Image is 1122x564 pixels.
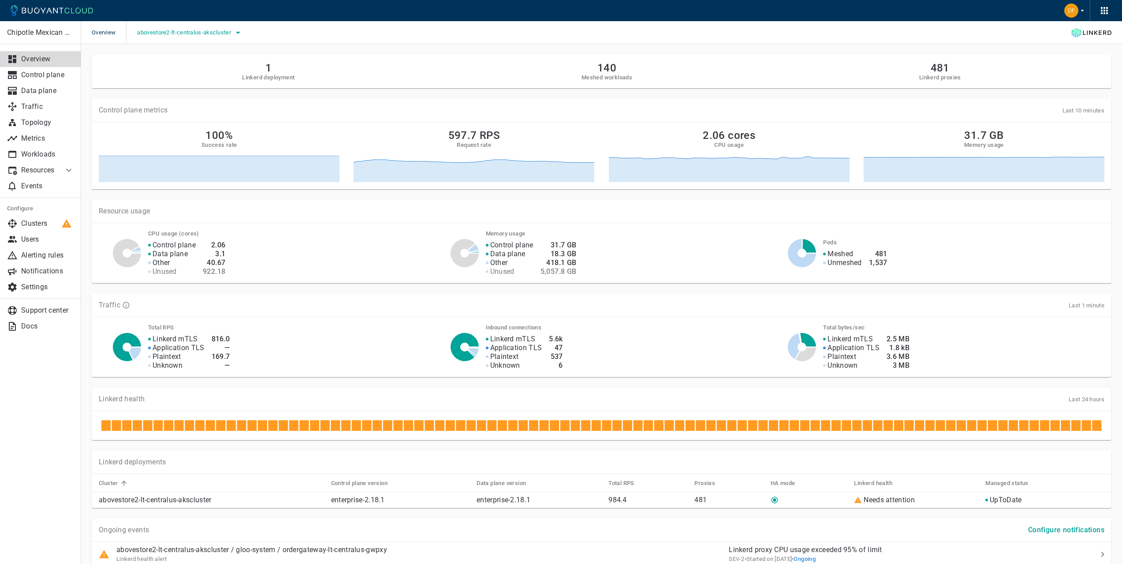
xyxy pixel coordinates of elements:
[1062,107,1105,114] span: Last 10 minutes
[694,480,715,487] h5: Proxies
[828,250,853,258] p: Meshed
[694,496,763,504] p: 481
[212,361,230,370] h4: —
[729,545,1064,554] p: Linkerd proxy CPU usage exceeded 95% of limit
[242,62,294,74] h2: 1
[203,241,225,250] h4: 2.06
[767,556,792,562] relative-time: on [DATE]
[122,301,130,309] svg: TLS data is compiled from traffic seen by Linkerd proxies. RPS and TCP bytes reflect both inbound...
[490,335,536,344] p: Linkerd mTLS
[354,129,594,182] a: 597.7 RPSRequest rate
[919,74,961,81] h5: Linkerd proxies
[203,267,225,276] h4: 922.18
[1069,396,1104,403] span: Last 24 hours
[714,142,744,149] h5: CPU usage
[794,556,816,562] span: Ongoing
[869,258,887,267] h4: 1,537
[490,250,526,258] p: Data plane
[477,496,530,504] a: enterprise-2.18.1
[153,267,177,276] p: Unused
[99,207,1104,216] p: Resource usage
[212,335,230,344] h4: 816.0
[99,106,168,115] p: Control plane metrics
[203,258,225,267] h4: 40.67
[540,250,577,258] h4: 18.3 GB
[745,556,792,562] span: Thu, 19 Jun 2025 17:02:55 EDT / Thu, 19 Jun 2025 21:02:55 UTC
[964,129,1003,142] h2: 31.7 GB
[990,496,1021,504] p: UpToDate
[137,26,243,39] button: abovestore2-lt-centralus-akscluster
[99,496,324,504] p: abovestore2-lt-centralus-akscluster
[7,205,74,212] h5: Configure
[582,62,632,74] h2: 140
[153,361,183,370] p: Unknown
[694,479,727,487] span: Proxies
[242,74,294,81] h5: Linkerd deployment
[99,526,149,534] p: Ongoing events
[21,322,74,331] p: Docs
[457,142,491,149] h5: Request rate
[828,258,861,267] p: Unmeshed
[887,361,910,370] h4: 3 MB
[153,258,170,267] p: Other
[490,241,533,250] p: Control plane
[99,395,145,403] p: Linkerd health
[477,479,537,487] span: Data plane version
[828,352,856,361] p: Plaintext
[1025,525,1108,534] a: Configure notifications
[99,129,339,182] a: 100%Success rate
[203,250,225,258] h4: 3.1
[92,21,126,44] span: Overview
[919,62,961,74] h2: 481
[869,250,887,258] h4: 481
[608,479,646,487] span: Total RPS
[490,352,519,361] p: Plaintext
[985,479,1040,487] span: Managed status
[212,352,230,361] h4: 169.7
[331,496,385,504] a: enterprise-2.18.1
[201,142,237,149] h5: Success rate
[116,545,387,554] p: abovestore2-lt-centralus-akscluster / gloo-system / ordergateway-lt-centralus-gwpxy
[7,28,74,37] p: Chipotle Mexican Grill
[864,496,915,504] a: Needs attention
[549,344,563,352] h4: 47
[608,496,687,504] p: 984.4
[212,344,230,352] h4: —
[99,301,120,310] p: Traffic
[1069,302,1104,309] span: Last 1 minute
[21,235,74,244] p: Users
[729,556,745,562] span: SEV-2
[21,219,74,228] p: Clusters
[153,241,196,250] p: Control plane
[792,556,816,562] span: •
[771,480,795,487] h5: HA mode
[99,458,166,467] p: Linkerd deployments
[1028,526,1104,534] h4: Configure notifications
[331,480,388,487] h5: Control plane version
[21,102,74,111] p: Traffic
[21,283,74,291] p: Settings
[864,129,1104,182] a: 31.7 GBMemory usage
[153,344,205,352] p: Application TLS
[985,480,1029,487] h5: Managed status
[331,479,399,487] span: Control plane version
[490,344,542,352] p: Application TLS
[887,344,910,352] h4: 1.8 kB
[21,267,74,276] p: Notifications
[99,479,130,487] span: Cluster
[21,251,74,260] p: Alerting rules
[549,352,563,361] h4: 537
[21,86,74,95] p: Data plane
[21,134,74,143] p: Metrics
[21,118,74,127] p: Topology
[153,352,181,361] p: Plaintext
[153,250,188,258] p: Data plane
[99,480,118,487] h5: Cluster
[608,480,634,487] h5: Total RPS
[828,335,873,344] p: Linkerd mTLS
[21,306,74,315] p: Support center
[21,150,74,159] p: Workloads
[854,480,892,487] h5: Linkerd health
[887,335,910,344] h4: 2.5 MB
[828,344,880,352] p: Application TLS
